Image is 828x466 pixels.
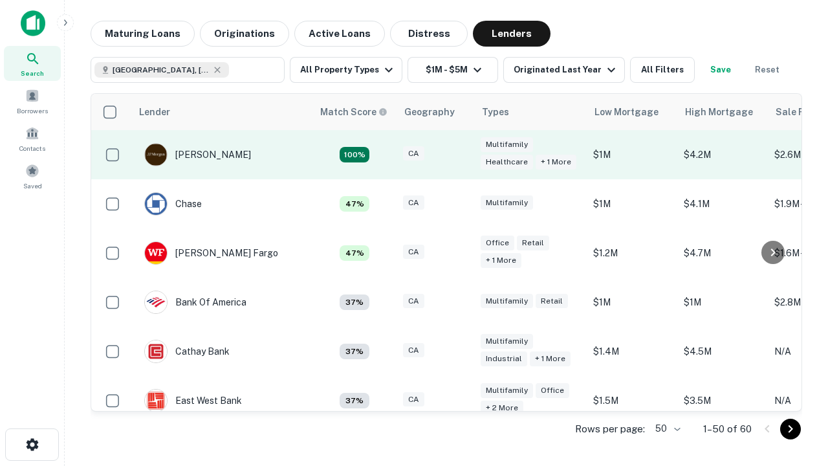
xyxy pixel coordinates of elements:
th: Capitalize uses an advanced AI algorithm to match your search with the best lender. The match sco... [312,94,397,130]
img: picture [145,144,167,166]
div: Low Mortgage [594,104,659,120]
div: Bank Of America [144,291,246,314]
td: $1.4M [587,327,677,376]
div: CA [403,392,424,407]
div: + 1 more [481,253,521,268]
div: 50 [650,419,682,438]
div: Chase [144,192,202,216]
span: Borrowers [17,105,48,116]
td: $4.5M [677,327,768,376]
p: Rows per page: [575,421,645,437]
div: Office [536,383,569,398]
button: Active Loans [294,21,385,47]
div: Multifamily [481,137,533,152]
div: CA [403,245,424,260]
button: Save your search to get updates of matches that match your search criteria. [700,57,741,83]
div: High Mortgage [685,104,753,120]
div: Cathay Bank [144,340,230,363]
div: Matching Properties: 5, hasApolloMatch: undefined [340,245,369,261]
div: Geography [404,104,455,120]
img: picture [145,193,167,215]
div: Industrial [481,351,527,366]
div: Multifamily [481,383,533,398]
button: Lenders [473,21,550,47]
p: 1–50 of 60 [703,421,752,437]
div: + 1 more [536,155,576,170]
span: Saved [23,181,42,191]
span: Search [21,68,44,78]
td: $3.5M [677,376,768,425]
div: [PERSON_NAME] Fargo [144,241,278,265]
a: Search [4,46,61,81]
button: Maturing Loans [91,21,195,47]
div: Office [481,236,514,250]
td: $1M [587,130,677,179]
div: Lender [139,104,170,120]
a: Contacts [4,121,61,156]
a: Saved [4,159,61,194]
th: Types [474,94,587,130]
iframe: Chat Widget [763,362,828,425]
div: + 2 more [481,401,523,416]
button: Originations [200,21,289,47]
a: Borrowers [4,83,61,118]
button: Distress [390,21,468,47]
div: Healthcare [481,155,533,170]
div: CA [403,195,424,210]
th: Lender [131,94,312,130]
img: picture [145,242,167,264]
th: Geography [397,94,474,130]
th: High Mortgage [677,94,768,130]
span: Contacts [19,143,45,153]
h6: Match Score [320,105,385,119]
img: picture [145,340,167,362]
div: CA [403,343,424,358]
div: CA [403,146,424,161]
td: $4.7M [677,228,768,278]
div: Types [482,104,509,120]
img: capitalize-icon.png [21,10,45,36]
div: Multifamily [481,195,533,210]
div: Capitalize uses an advanced AI algorithm to match your search with the best lender. The match sco... [320,105,387,119]
div: Multifamily [481,294,533,309]
div: Matching Properties: 4, hasApolloMatch: undefined [340,294,369,310]
td: $1M [677,278,768,327]
div: Matching Properties: 4, hasApolloMatch: undefined [340,393,369,408]
div: CA [403,294,424,309]
div: Retail [536,294,568,309]
td: $1.5M [587,376,677,425]
button: Go to next page [780,419,801,439]
td: $1M [587,179,677,228]
button: Originated Last Year [503,57,625,83]
span: [GEOGRAPHIC_DATA], [GEOGRAPHIC_DATA], [GEOGRAPHIC_DATA] [113,64,210,76]
button: $1M - $5M [408,57,498,83]
div: East West Bank [144,389,242,412]
td: $1M [587,278,677,327]
td: $4.1M [677,179,768,228]
div: Matching Properties: 5, hasApolloMatch: undefined [340,196,369,212]
td: $4.2M [677,130,768,179]
button: All Property Types [290,57,402,83]
div: [PERSON_NAME] [144,143,251,166]
div: + 1 more [530,351,571,366]
div: Matching Properties: 4, hasApolloMatch: undefined [340,344,369,359]
button: Reset [746,57,788,83]
button: All Filters [630,57,695,83]
div: Originated Last Year [514,62,619,78]
td: $1.2M [587,228,677,278]
div: Matching Properties: 19, hasApolloMatch: undefined [340,147,369,162]
div: Multifamily [481,334,533,349]
th: Low Mortgage [587,94,677,130]
div: Retail [517,236,549,250]
img: picture [145,390,167,412]
img: picture [145,291,167,313]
